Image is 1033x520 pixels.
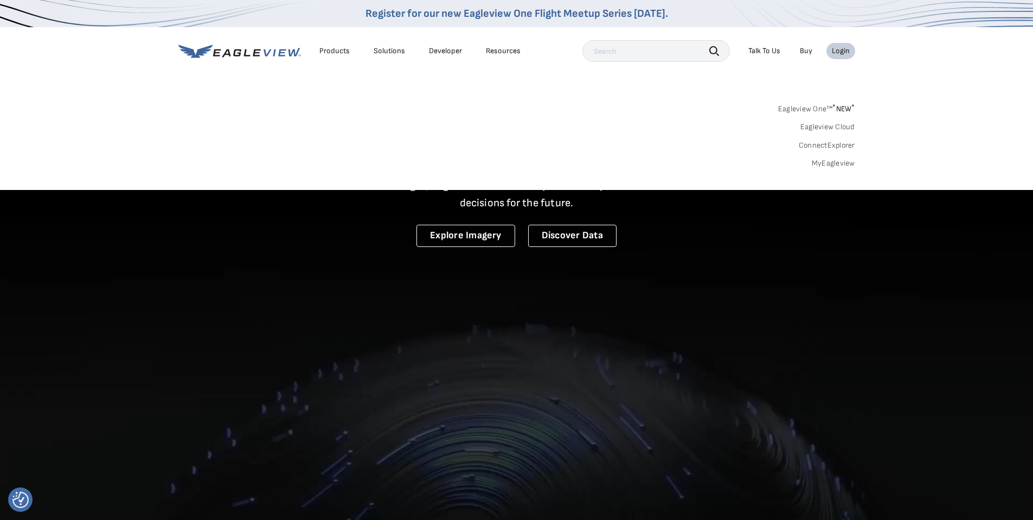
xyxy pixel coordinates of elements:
input: Search [582,40,730,62]
a: Eagleview Cloud [800,122,855,132]
span: NEW [832,104,855,113]
div: Login [832,46,850,56]
a: Register for our new Eagleview One Flight Meetup Series [DATE]. [365,7,668,20]
a: Eagleview One™*NEW* [778,101,855,113]
button: Consent Preferences [12,492,29,508]
a: MyEagleview [812,158,855,168]
a: ConnectExplorer [799,141,855,150]
div: Products [319,46,350,56]
a: Discover Data [528,225,617,247]
div: Resources [486,46,521,56]
a: Buy [800,46,812,56]
div: Solutions [374,46,405,56]
a: Explore Imagery [416,225,515,247]
div: Talk To Us [748,46,780,56]
a: Developer [429,46,462,56]
img: Revisit consent button [12,492,29,508]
